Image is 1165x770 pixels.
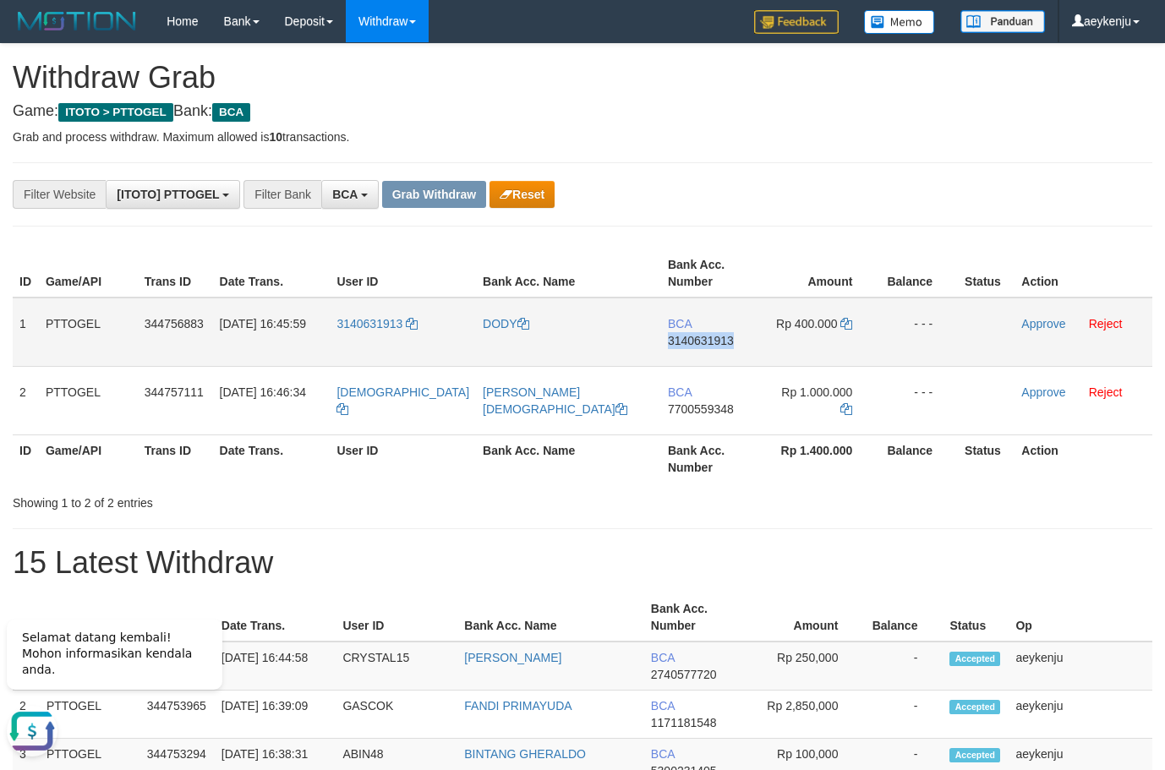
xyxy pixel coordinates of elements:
[878,298,958,367] td: - - -
[13,103,1152,120] h4: Game: Bank:
[651,747,675,761] span: BCA
[1009,593,1152,642] th: Op
[13,366,39,434] td: 2
[145,317,204,330] span: 344756883
[332,188,358,201] span: BCA
[668,334,734,347] span: Copy 3140631913 to clipboard
[949,748,1000,762] span: Accepted
[949,700,1000,714] span: Accepted
[781,385,852,399] span: Rp 1.000.000
[336,593,457,642] th: User ID
[651,668,717,681] span: Copy 2740577720 to clipboard
[661,249,761,298] th: Bank Acc. Number
[1021,317,1065,330] a: Approve
[13,8,141,34] img: MOTION_logo.png
[863,691,943,739] td: -
[39,249,138,298] th: Game/API
[13,593,40,642] th: ID
[776,317,837,330] span: Rp 400.000
[212,103,250,122] span: BCA
[321,180,379,209] button: BCA
[215,691,336,739] td: [DATE] 16:39:09
[40,593,140,642] th: Game/API
[878,434,958,483] th: Balance
[58,103,173,122] span: ITOTO > PTTOGEL
[761,434,878,483] th: Rp 1.400.000
[138,434,213,483] th: Trans ID
[863,642,943,691] td: -
[117,188,219,201] span: [ITOTO] PTTOGEL
[943,593,1009,642] th: Status
[140,593,215,642] th: Trans ID
[145,385,204,399] span: 344757111
[336,317,402,330] span: 3140631913
[464,699,572,713] a: FANDI PRIMAYUDA
[864,10,935,34] img: Button%20Memo.svg
[1021,385,1065,399] a: Approve
[949,652,1000,666] span: Accepted
[745,593,864,642] th: Amount
[863,593,943,642] th: Balance
[13,488,473,511] div: Showing 1 to 2 of 2 entries
[22,26,192,72] span: Selamat datang kembali! Mohon informasikan kendala anda.
[336,642,457,691] td: CRYSTAL15
[243,180,321,209] div: Filter Bank
[1015,434,1152,483] th: Action
[138,249,213,298] th: Trans ID
[13,434,39,483] th: ID
[651,651,675,664] span: BCA
[754,10,839,34] img: Feedback.jpg
[39,434,138,483] th: Game/API
[330,434,476,483] th: User ID
[215,642,336,691] td: [DATE] 16:44:58
[668,385,692,399] span: BCA
[745,642,864,691] td: Rp 250,000
[1009,691,1152,739] td: aeykenju
[1089,385,1123,399] a: Reject
[13,128,1152,145] p: Grab and process withdraw. Maximum allowed is transactions.
[661,434,761,483] th: Bank Acc. Number
[336,317,418,330] a: 3140631913
[958,434,1015,483] th: Status
[382,181,486,208] button: Grab Withdraw
[106,180,240,209] button: [ITOTO] PTTOGEL
[215,593,336,642] th: Date Trans.
[1089,317,1123,330] a: Reject
[761,249,878,298] th: Amount
[878,366,958,434] td: - - -
[330,249,476,298] th: User ID
[483,385,627,416] a: [PERSON_NAME][DEMOGRAPHIC_DATA]
[840,402,852,416] a: Copy 1000000 to clipboard
[336,691,457,739] td: GASCOK
[483,317,528,330] a: DODY
[490,181,555,208] button: Reset
[336,385,469,416] a: [DEMOGRAPHIC_DATA]
[39,298,138,367] td: PTTOGEL
[651,699,675,713] span: BCA
[476,249,661,298] th: Bank Acc. Name
[476,434,661,483] th: Bank Acc. Name
[1009,642,1152,691] td: aeykenju
[7,101,57,152] button: Open LiveChat chat widget
[213,249,331,298] th: Date Trans.
[464,651,561,664] a: [PERSON_NAME]
[13,61,1152,95] h1: Withdraw Grab
[13,249,39,298] th: ID
[220,385,306,399] span: [DATE] 16:46:34
[220,317,306,330] span: [DATE] 16:45:59
[840,317,852,330] a: Copy 400000 to clipboard
[668,402,734,416] span: Copy 7700559348 to clipboard
[878,249,958,298] th: Balance
[213,434,331,483] th: Date Trans.
[39,366,138,434] td: PTTOGEL
[644,593,745,642] th: Bank Acc. Number
[668,317,692,330] span: BCA
[960,10,1045,33] img: panduan.png
[13,180,106,209] div: Filter Website
[745,691,864,739] td: Rp 2,850,000
[457,593,644,642] th: Bank Acc. Name
[464,747,586,761] a: BINTANG GHERALDO
[269,130,282,144] strong: 10
[958,249,1015,298] th: Status
[336,385,469,399] span: [DEMOGRAPHIC_DATA]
